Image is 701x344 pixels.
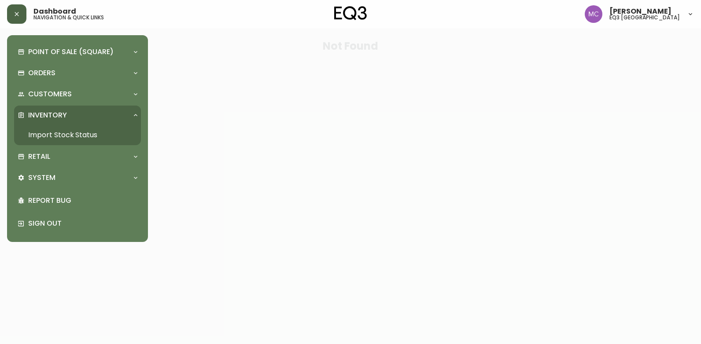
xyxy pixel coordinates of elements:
[14,168,141,187] div: System
[14,147,141,166] div: Retail
[334,6,367,20] img: logo
[33,15,104,20] h5: navigation & quick links
[33,8,76,15] span: Dashboard
[14,84,141,104] div: Customers
[28,219,137,228] p: Sign Out
[14,42,141,62] div: Point of Sale (Square)
[28,152,50,161] p: Retail
[28,47,114,57] p: Point of Sale (Square)
[28,110,67,120] p: Inventory
[14,189,141,212] div: Report Bug
[585,5,602,23] img: 6dbdb61c5655a9a555815750a11666cc
[28,89,72,99] p: Customers
[28,196,137,205] p: Report Bug
[609,8,671,15] span: [PERSON_NAME]
[14,63,141,83] div: Orders
[14,125,141,145] a: Import Stock Status
[14,106,141,125] div: Inventory
[14,212,141,235] div: Sign Out
[28,68,55,78] p: Orders
[28,173,55,183] p: System
[609,15,680,20] h5: eq3 [GEOGRAPHIC_DATA]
